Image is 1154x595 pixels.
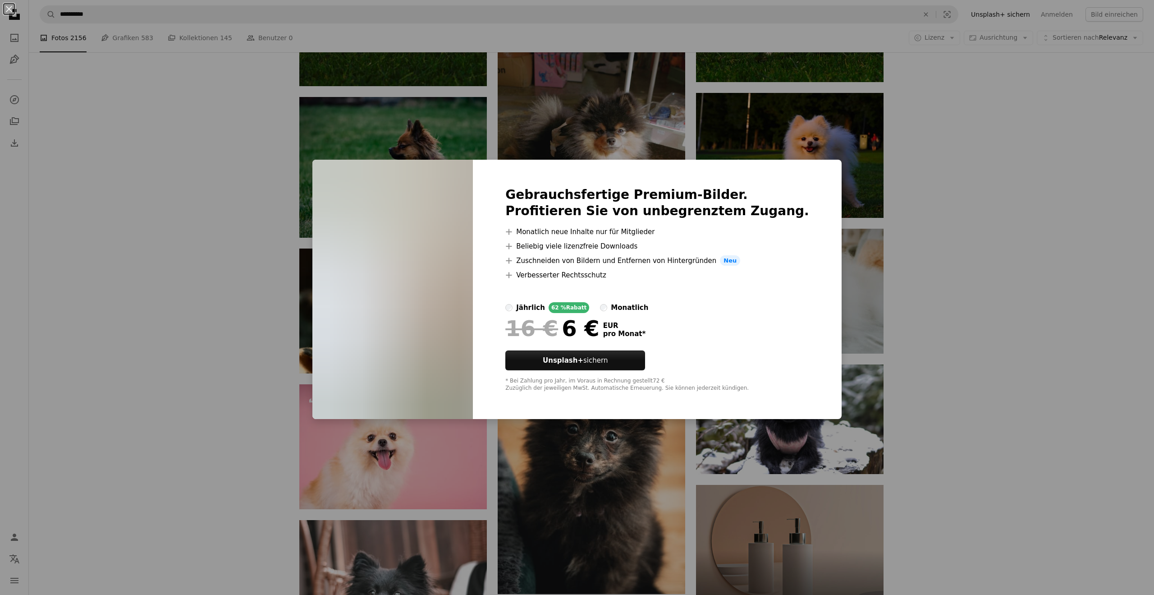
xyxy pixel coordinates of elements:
input: jährlich62 %Rabatt [505,304,513,311]
div: jährlich [516,302,545,313]
img: premium_photo-1717857017406-12c9274ff741 [312,160,473,420]
span: pro Monat * [603,330,646,338]
span: 16 € [505,317,558,340]
div: 62 % Rabatt [549,302,589,313]
div: * Bei Zahlung pro Jahr, im Voraus in Rechnung gestellt 72 € Zuzüglich der jeweiligen MwSt. Automa... [505,378,809,392]
li: Beliebig viele lizenzfreie Downloads [505,241,809,252]
li: Verbesserter Rechtsschutz [505,270,809,281]
span: Neu [720,255,740,266]
div: monatlich [611,302,648,313]
button: Unsplash+sichern [505,351,645,370]
input: monatlich [600,304,607,311]
span: EUR [603,322,646,330]
h2: Gebrauchsfertige Premium-Bilder. Profitieren Sie von unbegrenztem Zugang. [505,187,809,219]
div: 6 € [505,317,599,340]
strong: Unsplash+ [543,356,583,364]
li: Zuschneiden von Bildern und Entfernen von Hintergründen [505,255,809,266]
li: Monatlich neue Inhalte nur für Mitglieder [505,226,809,237]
